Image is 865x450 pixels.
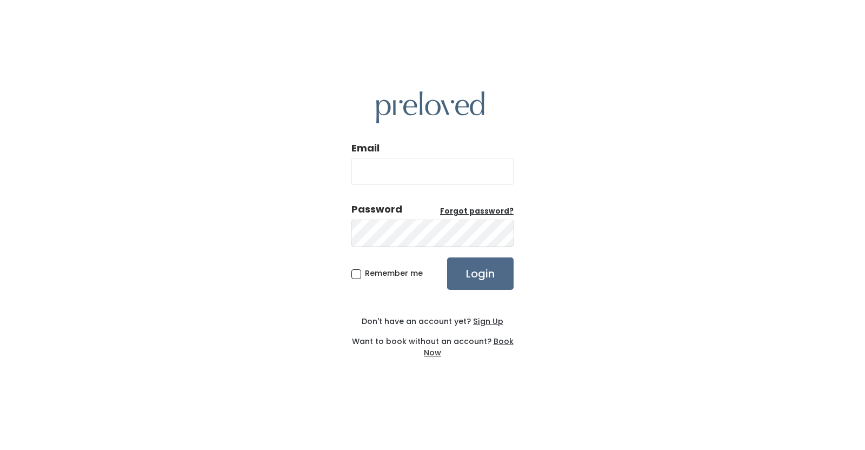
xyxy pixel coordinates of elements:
[351,316,514,327] div: Don't have an account yet?
[447,257,514,290] input: Login
[376,91,484,123] img: preloved logo
[473,316,503,327] u: Sign Up
[351,327,514,359] div: Want to book without an account?
[351,141,380,155] label: Email
[365,268,423,279] span: Remember me
[424,336,514,358] a: Book Now
[440,206,514,217] a: Forgot password?
[471,316,503,327] a: Sign Up
[351,202,402,216] div: Password
[440,206,514,216] u: Forgot password?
